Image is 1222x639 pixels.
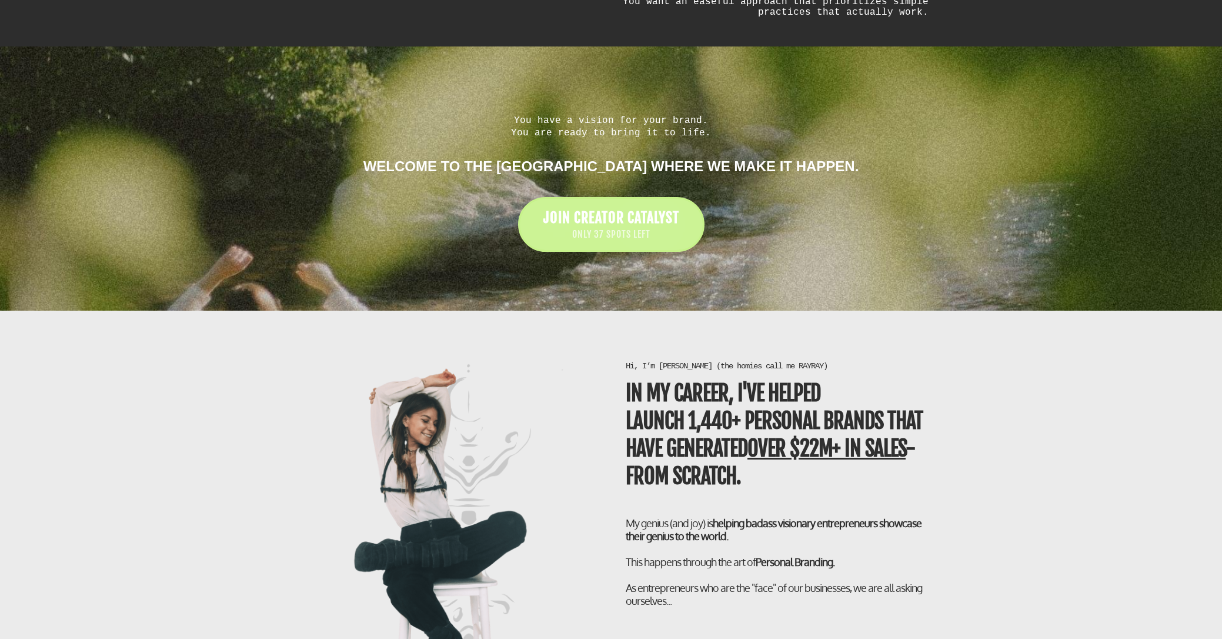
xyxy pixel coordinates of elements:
[626,555,934,607] div: This happens through the art of
[288,127,934,139] div: You are ready to bring it to life.
[626,380,923,489] b: In my career, I've helped LAUNCH 1,440+ personal brands that have generated - from scratch.
[543,228,679,241] span: ONLY 37 SPOTS LEFT
[518,197,705,252] a: JOIN CREATOR CATALYST ONLY 37 SPOTS LEFT
[543,209,679,227] span: JOIN CREATOR CATALYST
[626,517,921,543] b: helping badass visionary entrepreneurs showcase their genius to the world.
[288,114,934,139] h1: You have a vision for your brand.
[363,158,859,174] b: Welcome to the [GEOGRAPHIC_DATA] where we make it happen.
[626,581,934,607] div: As entrepreneurs who are the "face" of our businesses, we are all asking ourselves...
[747,435,906,462] u: over $22M+ in sales
[756,555,834,568] b: Personal Branding.
[626,361,934,371] h1: Hi, I’m [PERSON_NAME] (the homies call me RAYRAY)
[626,517,934,607] h2: My genius (and joy) is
